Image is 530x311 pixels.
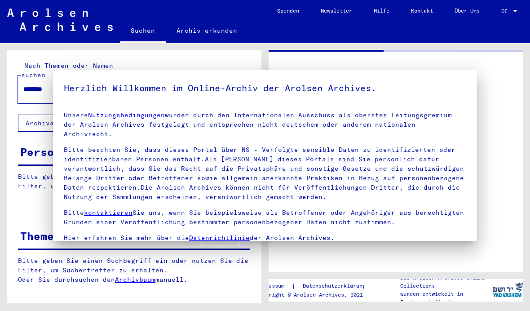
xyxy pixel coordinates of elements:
[64,233,466,243] p: Hier erfahren Sie mehr über die der Arolsen Archives.
[64,145,466,202] p: Bitte beachten Sie, dass dieses Portal über NS - Verfolgte sensible Daten zu identifizierten oder...
[88,111,165,119] a: Nutzungsbedingungen
[189,234,250,242] a: Datenrichtlinie
[64,111,466,139] p: Unsere wurden durch den Internationalen Ausschuss als oberstes Leitungsgremium der Arolsen Archiv...
[64,208,466,227] p: Bitte Sie uns, wenn Sie beispielsweise als Betroffener oder Angehöriger aus berechtigten Gründen ...
[64,81,466,95] h5: Herzlich Willkommen im Online-Archiv der Arolsen Archives.
[84,209,132,217] a: kontaktieren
